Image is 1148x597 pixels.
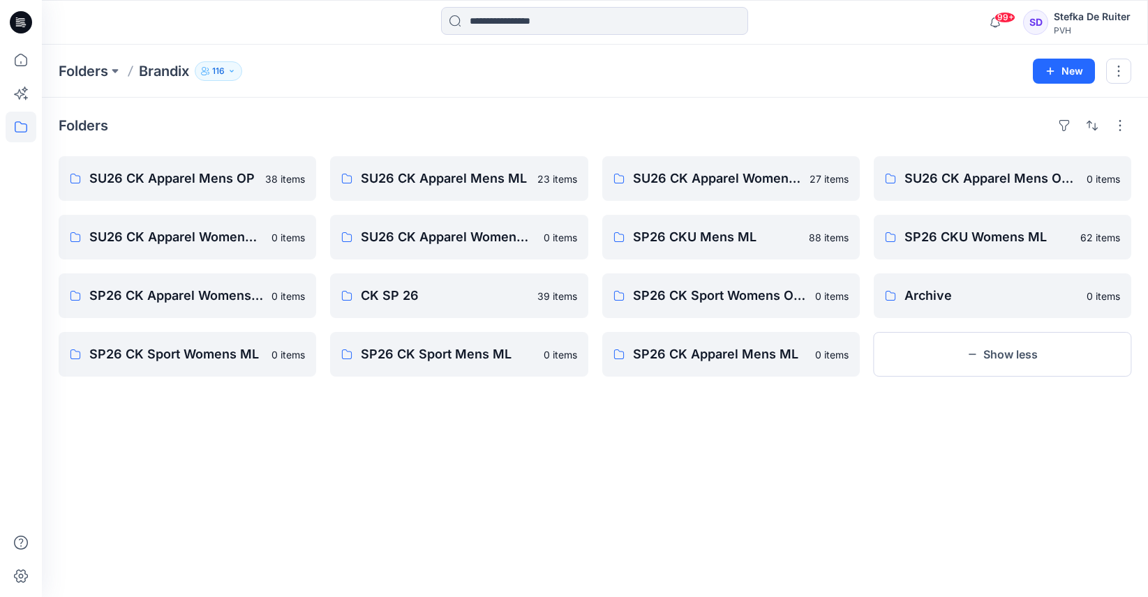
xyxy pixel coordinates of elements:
[89,286,263,305] p: SP26 CK Apparel Womens ML
[59,273,316,318] a: SP26 CK Apparel Womens ML0 items
[810,172,849,186] p: 27 items
[874,215,1131,259] a: SP26 CKU Womens ML62 items
[89,345,263,364] p: SP26 CK Sport Womens ML
[271,347,305,362] p: 0 items
[139,61,189,81] p: Brandix
[904,169,1078,188] p: SU26 CK Apparel Mens Outlet
[544,347,577,362] p: 0 items
[602,215,860,259] a: SP26 CKU Mens ML88 items
[815,347,849,362] p: 0 items
[1087,289,1120,303] p: 0 items
[59,117,108,134] h4: Folders
[537,172,577,186] p: 23 items
[904,286,1078,305] p: Archive
[89,169,257,188] p: SU26 CK Apparel Mens OP
[212,63,225,79] p: 116
[633,169,801,188] p: SU26 CK Apparel Womens OP
[59,332,316,377] a: SP26 CK Sport Womens ML0 items
[265,172,305,186] p: 38 items
[1033,59,1095,84] button: New
[59,215,316,259] a: SU26 CK Apparel Womens Outlet0 items
[994,12,1015,23] span: 99+
[537,289,577,303] p: 39 items
[602,332,860,377] a: SP26 CK Apparel Mens ML0 items
[815,289,849,303] p: 0 items
[1054,25,1131,36] div: PVH
[1080,230,1120,245] p: 62 items
[809,230,849,245] p: 88 items
[1087,172,1120,186] p: 0 items
[544,230,577,245] p: 0 items
[602,273,860,318] a: SP26 CK Sport Womens Off-Price0 items
[874,273,1131,318] a: Archive0 items
[271,289,305,303] p: 0 items
[59,61,108,81] a: Folders
[1023,10,1048,35] div: SD
[1054,8,1131,25] div: Stefka De Ruiter
[195,61,242,81] button: 116
[874,156,1131,201] a: SU26 CK Apparel Mens Outlet0 items
[633,286,807,305] p: SP26 CK Sport Womens Off-Price
[874,332,1131,377] button: Show less
[330,273,588,318] a: CK SP 2639 items
[633,345,807,364] p: SP26 CK Apparel Mens ML
[633,227,800,247] p: SP26 CKU Mens ML
[361,286,528,305] p: CK SP 26
[361,227,535,247] p: SU26 CK Apparel Womens ML
[330,156,588,201] a: SU26 CK Apparel Mens ML23 items
[89,227,263,247] p: SU26 CK Apparel Womens Outlet
[904,227,1072,247] p: SP26 CKU Womens ML
[59,156,316,201] a: SU26 CK Apparel Mens OP38 items
[602,156,860,201] a: SU26 CK Apparel Womens OP27 items
[330,215,588,259] a: SU26 CK Apparel Womens ML0 items
[330,332,588,377] a: SP26 CK Sport Mens ML0 items
[361,345,535,364] p: SP26 CK Sport Mens ML
[361,169,528,188] p: SU26 CK Apparel Mens ML
[271,230,305,245] p: 0 items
